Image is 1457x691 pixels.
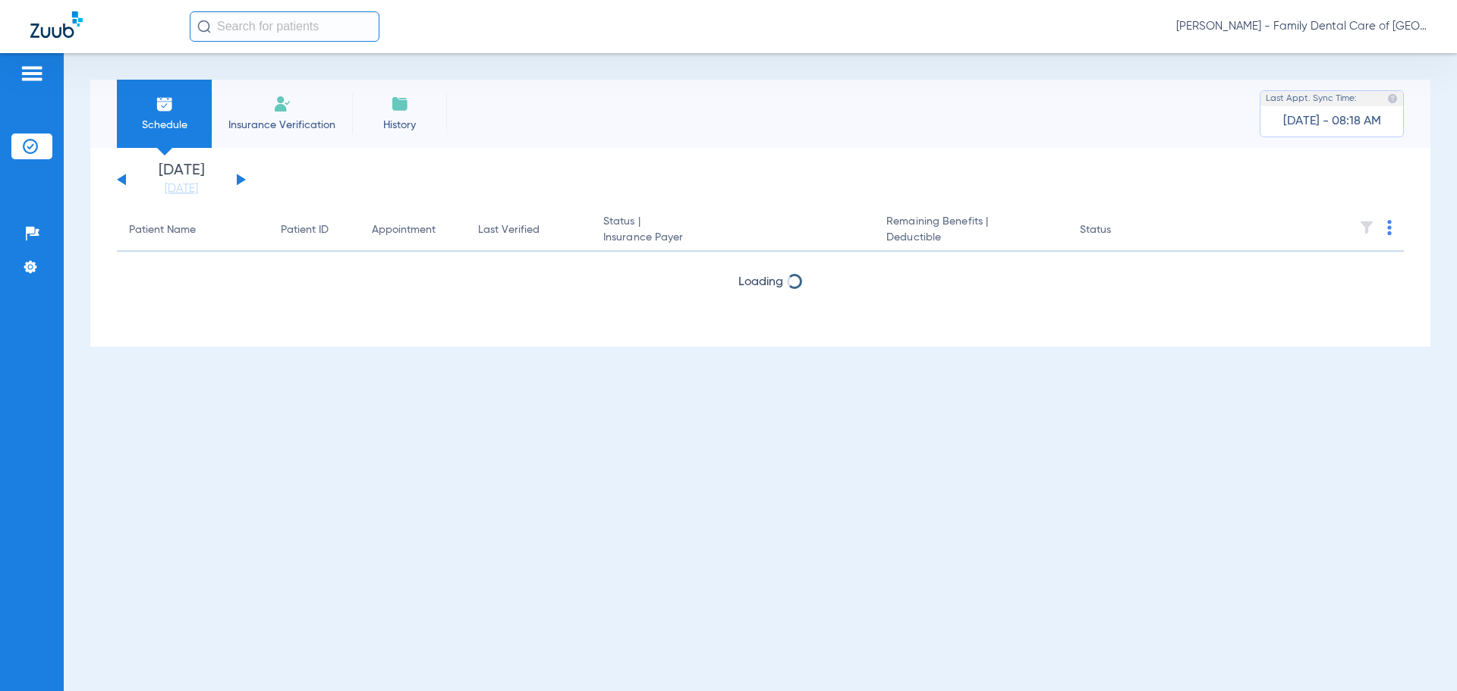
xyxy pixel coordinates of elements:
span: [DATE] - 08:18 AM [1283,114,1381,129]
div: Patient Name [129,222,256,238]
span: Deductible [886,230,1055,246]
img: hamburger-icon [20,64,44,83]
span: Insurance Verification [223,118,341,133]
span: Last Appt. Sync Time: [1266,91,1357,106]
img: Manual Insurance Verification [273,95,291,113]
img: History [391,95,409,113]
img: Schedule [156,95,174,113]
img: filter.svg [1359,220,1374,235]
div: Appointment [372,222,454,238]
div: Last Verified [478,222,540,238]
span: Insurance Payer [603,230,862,246]
th: Status | [591,209,874,252]
span: [PERSON_NAME] - Family Dental Care of [GEOGRAPHIC_DATA] [1176,19,1427,34]
img: Zuub Logo [30,11,83,38]
a: [DATE] [136,181,227,196]
th: Remaining Benefits | [874,209,1067,252]
div: Patient ID [281,222,348,238]
img: group-dot-blue.svg [1387,220,1392,235]
span: History [363,118,436,133]
span: Loading [738,276,783,288]
input: Search for patients [190,11,379,42]
span: Schedule [128,118,200,133]
div: Appointment [372,222,436,238]
img: last sync help info [1387,93,1398,104]
th: Status [1068,209,1170,252]
div: Last Verified [478,222,579,238]
div: Patient ID [281,222,329,238]
div: Patient Name [129,222,196,238]
img: Search Icon [197,20,211,33]
li: [DATE] [136,163,227,196]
